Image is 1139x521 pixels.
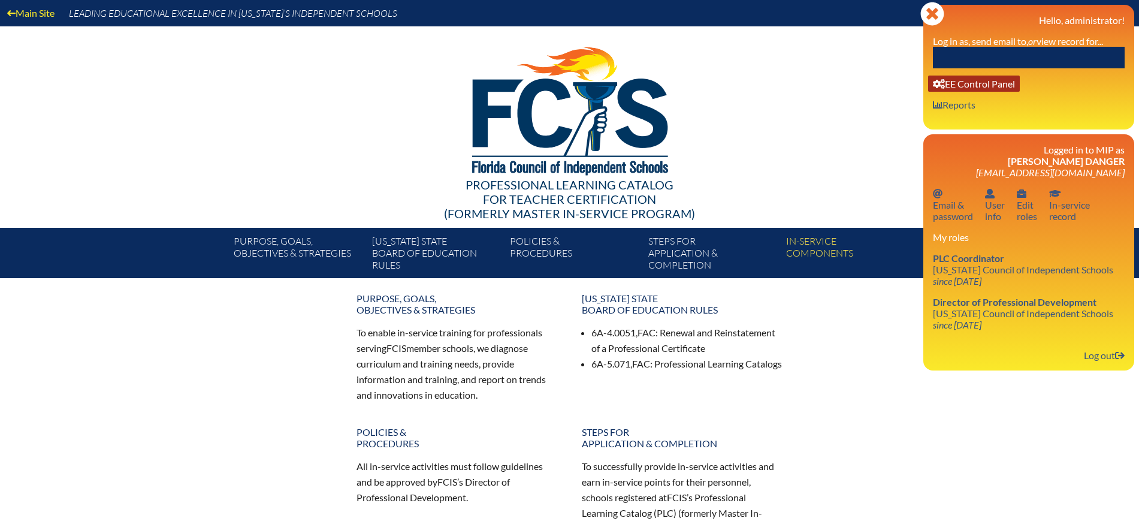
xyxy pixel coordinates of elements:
[933,79,945,89] svg: User info
[928,294,1118,333] a: Director of Professional Development [US_STATE] Council of Independent Schools since [DATE]
[356,325,558,402] p: To enable in-service training for professionals serving member schools, we diagnose curriculum an...
[933,144,1125,178] h3: Logged in to MIP as
[667,492,687,503] span: FCIS
[933,275,981,287] i: since [DATE]
[933,252,1004,264] span: PLC Coordinator
[591,356,783,372] li: 6A-5.071, : Professional Learning Catalogs
[643,233,781,278] a: Steps forapplication & completion
[575,421,790,454] a: Steps forapplication & completion
[928,185,978,224] a: Email passwordEmail &password
[933,189,942,198] svg: Email password
[933,296,1096,308] span: Director of Professional Development
[1049,189,1061,198] svg: In-service record
[928,250,1118,289] a: PLC Coordinator [US_STATE] Council of Independent Schools since [DATE]
[437,476,457,487] span: FCIS
[591,325,783,356] li: 6A-4.0051, : Renewal and Reinstatement of a Professional Certificate
[349,421,565,454] a: Policies &Procedures
[933,231,1125,243] h3: My roles
[638,327,655,338] span: FAC
[933,35,1103,47] label: Log in as, send email to, view record for...
[483,192,656,206] span: for Teacher Certification
[229,233,367,278] a: Purpose, goals,objectives & strategies
[2,5,59,21] a: Main Site
[976,167,1125,178] span: [EMAIL_ADDRESS][DOMAIN_NAME]
[349,288,565,320] a: Purpose, goals,objectives & strategies
[928,76,1020,92] a: User infoEE Control Panel
[386,342,406,354] span: FCIS
[1028,35,1037,47] i: or
[632,358,650,369] span: FAC
[1115,351,1125,360] svg: Log out
[657,507,673,519] span: PLC
[933,100,942,110] svg: User info
[1017,189,1026,198] svg: User info
[985,189,995,198] svg: User info
[1044,185,1095,224] a: In-service recordIn-servicerecord
[505,233,643,278] a: Policies &Procedures
[446,26,693,190] img: FCISlogo221.eps
[933,14,1125,26] h3: Hello, administrator!
[1008,155,1125,167] span: [PERSON_NAME] Danger
[980,185,1010,224] a: User infoUserinfo
[575,288,790,320] a: [US_STATE] StateBoard of Education rules
[920,2,944,26] svg: Close
[1012,185,1042,224] a: User infoEditroles
[933,319,981,330] i: since [DATE]
[781,233,919,278] a: In-servicecomponents
[367,233,505,278] a: [US_STATE] StateBoard of Education rules
[928,97,980,113] a: User infoReports
[1079,347,1129,363] a: Log outLog out
[356,459,558,505] p: All in-service activities must follow guidelines and be approved by ’s Director of Professional D...
[225,177,915,221] div: Professional Learning Catalog (formerly Master In-service Program)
